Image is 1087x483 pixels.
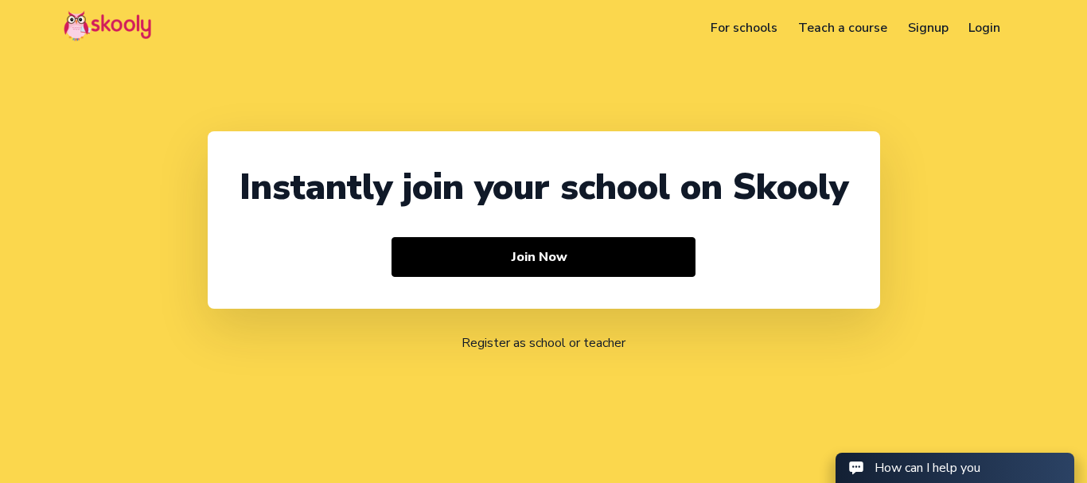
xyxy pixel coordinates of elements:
div: Instantly join your school on Skooly [240,163,848,212]
a: Signup [898,15,959,41]
a: Teach a course [788,15,898,41]
img: Skooly [64,10,151,41]
button: Join Now [392,237,696,277]
a: For schools [701,15,789,41]
a: Register as school or teacher [462,334,625,352]
a: Login [958,15,1011,41]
